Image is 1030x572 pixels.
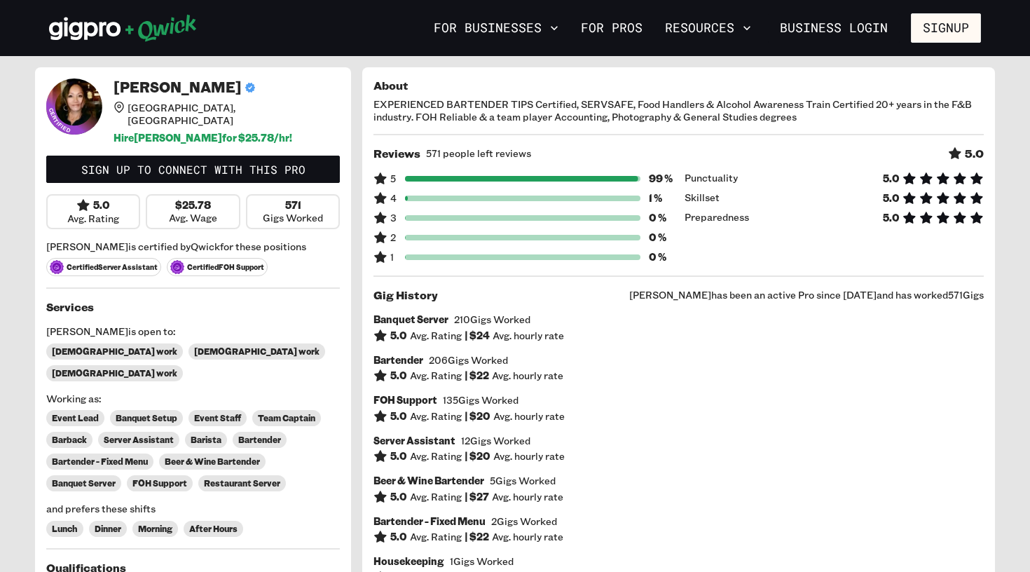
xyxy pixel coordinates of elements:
h6: 0 % [649,231,673,244]
a: Business Login [768,13,900,43]
span: 5 Gigs Worked [490,475,556,487]
h6: 5.0 [883,212,900,224]
span: Gigs Worked [263,212,323,224]
span: Morning [138,524,172,534]
span: Preparedness [685,211,749,225]
span: Avg. hourly rate [492,369,563,382]
h6: 1 % [649,192,673,205]
img: svg+xml;base64,PHN2ZyB3aWR0aD0iNjQiIGhlaWdodD0iNjQiIHZpZXdCb3g9IjAgMCA2NCA2NCIgZmlsbD0ibm9uZSIgeG... [170,260,184,274]
button: For Businesses [428,16,564,40]
span: 210 Gigs Worked [454,313,530,326]
h5: About [373,79,984,93]
span: Dinner [95,524,121,534]
span: 3 [373,211,397,225]
span: Avg. Rating [410,410,462,423]
span: Beer & Wine Bartender [165,456,260,467]
span: 135 Gigs Worked [443,394,519,407]
span: [PERSON_NAME] has been an active Pro since [DATE] and has worked 571 Gigs [629,289,984,301]
h6: Housekeeping [373,555,444,568]
h6: Hire [PERSON_NAME] for $ 25.78 /hr! [114,132,340,144]
span: and prefers these shifts [46,503,340,515]
span: After Hours [189,524,238,534]
span: Working as: [46,393,340,405]
span: Avg. hourly rate [493,329,564,342]
span: Certified Server Assistant [46,258,161,276]
h6: Bartender - Fixed Menu [373,515,486,528]
span: Avg. Rating [410,329,462,342]
h6: 5.0 [390,531,407,543]
h6: 5.0 [390,410,407,423]
h6: | $ 24 [465,329,490,342]
span: 571 people left reviews [426,147,531,160]
span: Punctuality [685,172,738,186]
div: 5.0 [76,198,110,212]
span: Avg. Wage [169,212,217,224]
h5: Services [46,300,340,314]
span: Avg. Rating [410,531,462,543]
span: Bartender - Fixed Menu [52,456,148,467]
h6: | $ 20 [465,450,490,463]
h6: | $ 27 [465,491,489,503]
span: 206 Gigs Worked [429,354,508,367]
h6: FOH Support [373,394,437,407]
span: Avg. hourly rate [492,491,563,503]
h6: Server Assistant [373,435,455,447]
span: [DEMOGRAPHIC_DATA] work [194,346,320,357]
span: Avg. Rating [410,450,462,463]
span: Event Staff [194,413,241,423]
h6: 0 % [649,212,673,224]
span: Server Assistant [104,435,174,445]
span: Lunch [52,524,78,534]
h6: 5.0 [883,192,900,205]
h6: 5.0 [390,369,407,382]
h6: 5.0 [883,172,900,185]
span: [DEMOGRAPHIC_DATA] work [52,368,177,379]
span: Avg. Rating [67,212,119,225]
span: Avg. hourly rate [493,450,565,463]
span: Event Lead [52,413,99,423]
h5: 5.0 [965,147,984,161]
span: Skillset [685,191,720,205]
span: 1 [373,250,397,264]
span: Bartender [238,435,281,445]
span: Barista [191,435,221,445]
span: EXPERIENCED BARTENDER TIPS Certified, SERVSAFE, Food Handlers & Alcohol Awareness Train Certified... [373,98,984,123]
span: 12 Gigs Worked [461,435,530,447]
span: 4 [373,191,397,205]
span: [PERSON_NAME] is certified by Qwick for these positions [46,240,340,253]
h4: [PERSON_NAME] [114,79,242,96]
span: Banquet Server [52,478,116,489]
span: FOH Support [132,478,187,489]
span: Barback [52,435,87,445]
img: svg+xml;base64,PHN2ZyB3aWR0aD0iNjQiIGhlaWdodD0iNjQiIHZpZXdCb3g9IjAgMCA2NCA2NCIgZmlsbD0ibm9uZSIgeG... [50,260,64,274]
h5: Gig History [373,288,438,302]
h6: Beer & Wine Bartender [373,475,484,487]
h6: 5.0 [390,329,407,342]
a: For Pros [575,16,648,40]
h6: 99 % [649,172,673,185]
h6: | $ 22 [465,369,489,382]
span: 5 [373,172,397,186]
span: Certified FOH Support [167,258,268,276]
span: Restaurant Server [204,478,280,489]
button: Signup [911,13,981,43]
a: Sign up to connect with this Pro [46,156,340,184]
span: Avg. Rating [410,369,462,382]
button: Resources [659,16,757,40]
span: Team Captain [258,413,315,423]
span: 1 Gigs Worked [450,555,514,568]
h6: 5.0 [390,491,407,503]
h6: $25.78 [175,199,211,212]
span: [DEMOGRAPHIC_DATA] work [52,346,177,357]
span: [GEOGRAPHIC_DATA], [GEOGRAPHIC_DATA] [128,102,340,126]
h6: | $ 22 [465,531,489,543]
span: Avg. hourly rate [493,410,565,423]
h6: 571 [285,199,301,212]
span: [PERSON_NAME] is open to: [46,325,340,338]
h6: Bartender [373,354,423,367]
h6: 5.0 [390,450,407,463]
span: 2 [373,231,397,245]
span: Banquet Setup [116,413,177,423]
span: Avg. hourly rate [492,531,563,543]
h6: Banquet Server [373,313,448,326]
